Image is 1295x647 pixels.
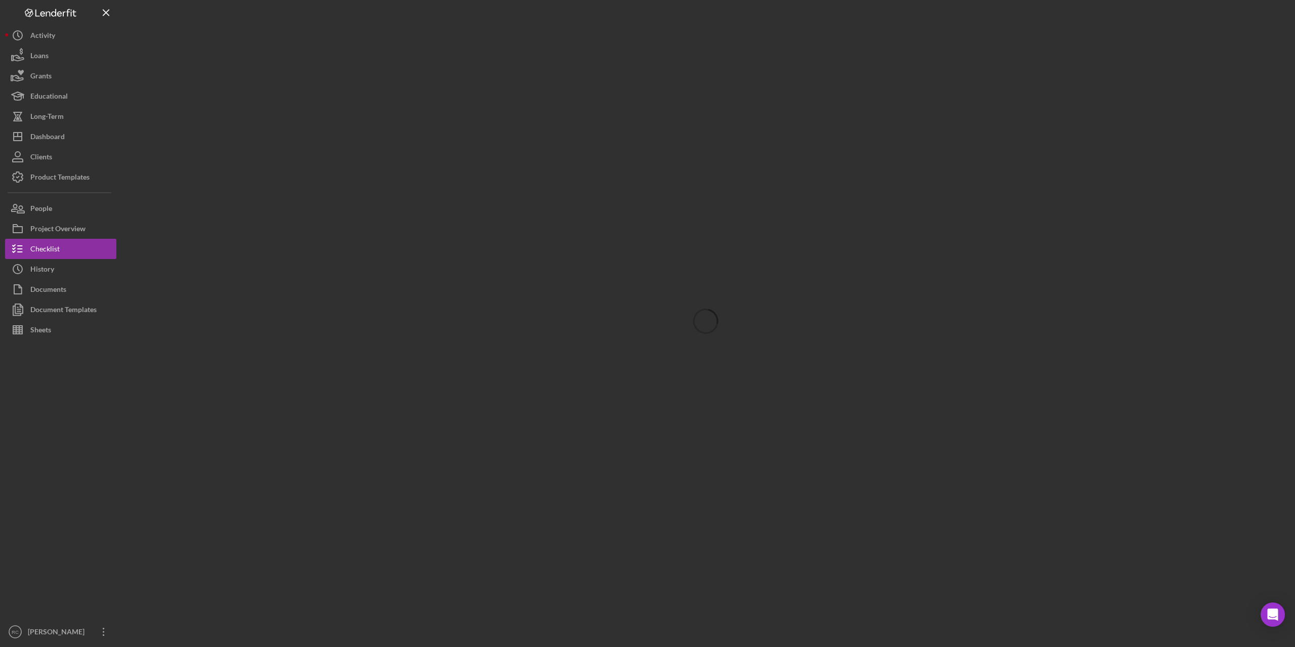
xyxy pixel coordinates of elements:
div: People [30,198,52,221]
button: RC[PERSON_NAME] [5,622,116,642]
div: History [30,259,54,282]
button: History [5,259,116,279]
div: Checklist [30,239,60,262]
button: Sheets [5,320,116,340]
div: Grants [30,66,52,89]
button: People [5,198,116,219]
button: Document Templates [5,299,116,320]
div: Document Templates [30,299,97,322]
button: Documents [5,279,116,299]
div: Clients [30,147,52,169]
div: Activity [30,25,55,48]
button: Grants [5,66,116,86]
button: Educational [5,86,116,106]
button: Dashboard [5,126,116,147]
button: Loans [5,46,116,66]
div: [PERSON_NAME] [25,622,91,644]
div: Dashboard [30,126,65,149]
div: Documents [30,279,66,302]
button: Activity [5,25,116,46]
div: Open Intercom Messenger [1261,602,1285,627]
div: Product Templates [30,167,90,190]
button: Product Templates [5,167,116,187]
div: Loans [30,46,49,68]
div: Long-Term [30,106,64,129]
button: Project Overview [5,219,116,239]
button: Checklist [5,239,116,259]
div: Educational [30,86,68,109]
button: Clients [5,147,116,167]
div: Project Overview [30,219,85,241]
button: Long-Term [5,106,116,126]
text: RC [12,629,19,635]
div: Sheets [30,320,51,342]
